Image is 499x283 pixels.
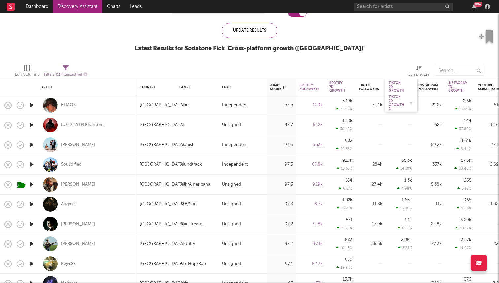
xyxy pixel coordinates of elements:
[343,277,352,282] div: 13.7k
[15,62,39,82] div: Edit Columns
[222,161,248,169] div: Independent
[336,107,352,111] div: 32.99 %
[456,147,471,151] div: 8.44 %
[179,240,195,248] div: Country
[270,200,293,208] div: 97.3
[342,119,352,123] div: 1.43k
[222,181,241,189] div: Unsigned
[140,240,184,248] div: [GEOGRAPHIC_DATA]
[300,101,323,109] div: 12.9k
[359,220,382,228] div: 17.9k
[300,181,323,189] div: 9.19k
[359,101,382,109] div: 74.1k
[405,218,412,222] div: 1.1k
[336,147,352,151] div: 20.38 %
[457,206,471,210] div: 9.63 %
[455,127,471,131] div: 37.80 %
[463,99,471,103] div: 2.6k
[339,186,352,191] div: 6.17 %
[418,220,442,228] div: 22.8k
[336,265,352,270] div: 12.94 %
[455,226,471,230] div: 30.17 %
[15,71,39,79] div: Edit Columns
[61,241,95,247] a: [PERSON_NAME]
[337,206,352,210] div: 13.29 %
[61,142,95,148] a: [PERSON_NAME]
[61,201,75,207] a: Augxst
[300,83,319,91] div: Spotify Followers
[140,101,184,109] div: [GEOGRAPHIC_DATA]
[222,220,241,228] div: Unsigned
[472,4,477,9] button: 99+
[140,85,169,89] div: Country
[270,141,293,149] div: 97.6
[300,161,323,169] div: 67.8k
[461,159,471,163] div: 57.3k
[44,71,87,79] div: Filters
[359,83,379,91] div: Tiktok Followers
[474,2,482,7] div: 99 +
[455,107,471,111] div: 13.99 %
[418,83,438,91] div: Instagram Followers
[404,178,412,183] div: 1.3k
[418,101,442,109] div: 21.2k
[300,220,323,228] div: 3.08k
[342,159,352,163] div: 9.17k
[354,3,453,11] input: Search for artists
[270,121,293,129] div: 97.7
[455,246,471,250] div: 14.07 %
[418,161,442,169] div: 337k
[270,101,293,109] div: 97.9
[337,226,352,230] div: 21.78 %
[345,258,352,262] div: 970
[61,162,82,168] a: Soulidified
[396,206,412,210] div: 15.98 %
[44,62,87,82] div: Filters(11 filters active)
[336,246,352,250] div: 10.48 %
[222,141,248,149] div: Independent
[140,181,184,189] div: [GEOGRAPHIC_DATA]
[61,182,95,188] a: [PERSON_NAME]
[464,198,471,202] div: 965
[179,181,210,189] div: Folk/Americana
[61,221,95,227] a: [PERSON_NAME]
[61,261,76,267] a: Key€$£
[140,260,184,268] div: [GEOGRAPHIC_DATA]
[270,181,293,189] div: 97.3
[408,71,430,79] div: Jump Score
[397,186,412,191] div: 4.98 %
[418,240,442,248] div: 27.3k
[345,139,352,143] div: 902
[396,166,412,171] div: 14.19 %
[402,159,412,163] div: 35.3k
[140,220,184,228] div: [GEOGRAPHIC_DATA]
[435,66,484,76] input: Search...
[222,101,248,109] div: Independent
[346,218,352,222] div: 551
[300,200,323,208] div: 8.7k
[329,81,345,93] div: Spotify 7D Growth
[300,141,323,149] div: 5.33k
[448,81,468,93] div: Instagram 7D Growth
[418,141,442,149] div: 59.2k
[461,139,471,143] div: 4.61k
[389,95,404,111] div: Tiktok 7D Growth %
[359,181,382,189] div: 27.4k
[61,122,104,128] div: [US_STATE] Phantom
[179,220,216,228] div: Mainstream Electronic
[461,218,471,222] div: 5.29k
[454,166,471,171] div: 20.46 %
[135,45,365,53] div: Latest Results for Sodatone Pick ' Cross-platform growth ([GEOGRAPHIC_DATA]) '
[179,85,212,89] div: Genre
[270,161,293,169] div: 97.5
[398,246,412,250] div: 3.81 %
[342,99,352,103] div: 3.19k
[464,178,471,183] div: 265
[61,102,76,108] div: KHAOS
[418,181,442,189] div: 5.38k
[179,161,202,169] div: Soundtrack
[140,141,184,149] div: [GEOGRAPHIC_DATA]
